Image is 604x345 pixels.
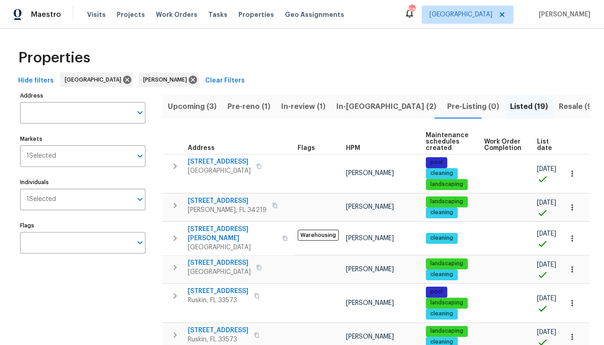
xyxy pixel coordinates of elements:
[537,139,552,151] span: List date
[427,198,467,206] span: landscaping
[535,10,590,19] span: [PERSON_NAME]
[427,234,457,242] span: cleaning
[537,262,556,268] span: [DATE]
[18,53,90,62] span: Properties
[408,5,415,15] div: 68
[65,75,125,84] span: [GEOGRAPHIC_DATA]
[281,100,325,113] span: In-review (1)
[427,209,457,216] span: cleaning
[238,10,274,19] span: Properties
[336,100,436,113] span: In-[GEOGRAPHIC_DATA] (2)
[188,287,248,296] span: [STREET_ADDRESS]
[427,310,457,318] span: cleaning
[18,75,54,87] span: Hide filters
[188,326,248,335] span: [STREET_ADDRESS]
[188,243,277,252] span: [GEOGRAPHIC_DATA]
[427,288,446,296] span: pool
[346,235,394,242] span: [PERSON_NAME]
[188,206,267,215] span: [PERSON_NAME], FL 34219
[537,295,556,302] span: [DATE]
[537,200,556,206] span: [DATE]
[188,166,251,175] span: [GEOGRAPHIC_DATA]
[427,260,467,268] span: landscaping
[139,72,199,87] div: [PERSON_NAME]
[20,223,145,228] label: Flags
[188,196,267,206] span: [STREET_ADDRESS]
[537,166,556,172] span: [DATE]
[156,10,197,19] span: Work Orders
[134,149,146,162] button: Open
[26,196,56,203] span: 1 Selected
[205,75,245,87] span: Clear Filters
[188,335,248,344] span: Ruskin, FL 33573
[346,204,394,210] span: [PERSON_NAME]
[427,327,467,335] span: landscaping
[20,180,145,185] label: Individuals
[188,258,251,268] span: [STREET_ADDRESS]
[427,271,457,278] span: cleaning
[537,329,556,335] span: [DATE]
[134,193,146,206] button: Open
[427,299,467,307] span: landscaping
[117,10,145,19] span: Projects
[188,268,251,277] span: [GEOGRAPHIC_DATA]
[346,266,394,273] span: [PERSON_NAME]
[188,296,248,305] span: Ruskin, FL 33573
[134,106,146,119] button: Open
[346,300,394,306] span: [PERSON_NAME]
[168,100,217,113] span: Upcoming (3)
[285,10,344,19] span: Geo Assignments
[20,136,145,142] label: Markets
[429,10,492,19] span: [GEOGRAPHIC_DATA]
[426,132,469,151] span: Maintenance schedules created
[227,100,270,113] span: Pre-reno (1)
[20,93,145,98] label: Address
[346,145,360,151] span: HPM
[87,10,106,19] span: Visits
[188,157,251,166] span: [STREET_ADDRESS]
[208,11,227,18] span: Tasks
[26,152,56,160] span: 1 Selected
[537,231,556,237] span: [DATE]
[346,334,394,340] span: [PERSON_NAME]
[346,170,394,176] span: [PERSON_NAME]
[31,10,61,19] span: Maestro
[298,230,339,241] span: Warehousing
[427,170,457,177] span: cleaning
[60,72,133,87] div: [GEOGRAPHIC_DATA]
[510,100,548,113] span: Listed (19)
[298,145,315,151] span: Flags
[559,100,595,113] span: Resale (9)
[201,72,248,89] button: Clear Filters
[484,139,521,151] span: Work Order Completion
[188,225,277,243] span: [STREET_ADDRESS][PERSON_NAME]
[134,236,146,249] button: Open
[427,180,467,188] span: landscaping
[143,75,191,84] span: [PERSON_NAME]
[427,159,446,166] span: pool
[188,145,215,151] span: Address
[15,72,57,89] button: Hide filters
[447,100,499,113] span: Pre-Listing (0)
